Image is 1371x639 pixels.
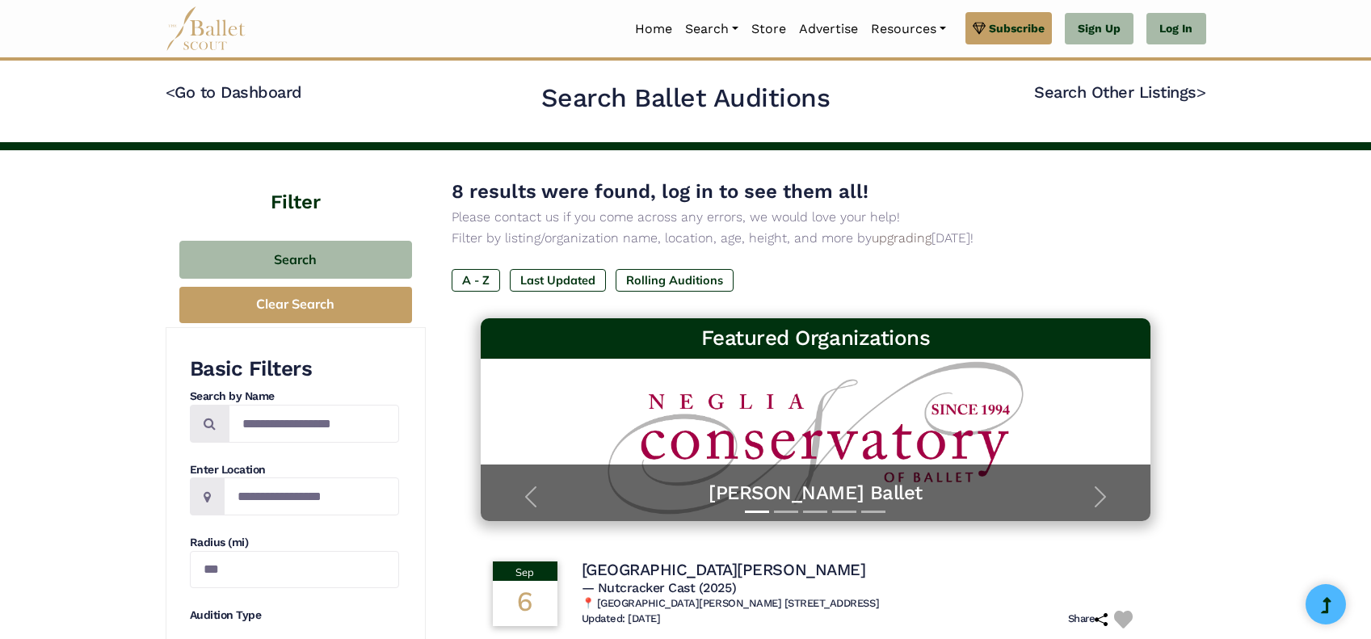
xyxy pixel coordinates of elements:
a: Home [629,12,679,46]
a: Advertise [793,12,864,46]
a: [PERSON_NAME] Ballet [497,481,1135,506]
a: Log In [1146,13,1205,45]
h4: Radius (mi) [190,535,399,551]
img: gem.svg [973,19,986,37]
button: Search [179,241,412,279]
span: — Nutcracker Cast (2025) [582,580,736,595]
button: Slide 5 [861,502,885,521]
h6: Share [1068,612,1108,626]
h4: Filter [166,150,426,217]
button: Slide 2 [774,502,798,521]
label: Rolling Auditions [616,269,734,292]
a: Search Other Listings> [1034,82,1205,102]
h3: Featured Organizations [494,325,1138,352]
input: Search by names... [229,405,399,443]
button: Slide 3 [803,502,827,521]
button: Slide 1 [745,502,769,521]
a: Sign Up [1065,13,1133,45]
p: Filter by listing/organization name, location, age, height, and more by [DATE]! [452,228,1180,249]
code: < [166,82,175,102]
input: Location [224,477,399,515]
div: 6 [493,581,557,626]
h6: 📍 [GEOGRAPHIC_DATA][PERSON_NAME] [STREET_ADDRESS] [582,597,1139,611]
h6: Updated: [DATE] [582,612,661,626]
code: > [1196,82,1206,102]
button: Slide 4 [832,502,856,521]
div: Sep [493,561,557,581]
a: Resources [864,12,953,46]
span: Subscribe [989,19,1045,37]
span: 8 results were found, log in to see them all! [452,180,868,203]
label: A - Z [452,269,500,292]
a: <Go to Dashboard [166,82,302,102]
a: Store [745,12,793,46]
h3: Basic Filters [190,355,399,383]
h4: [GEOGRAPHIC_DATA][PERSON_NAME] [582,559,866,580]
h4: Search by Name [190,389,399,405]
label: Last Updated [510,269,606,292]
a: Search [679,12,745,46]
h4: Audition Type [190,607,399,624]
a: Subscribe [965,12,1052,44]
h4: Enter Location [190,462,399,478]
a: upgrading [872,230,932,246]
button: Clear Search [179,287,412,323]
p: Please contact us if you come across any errors, we would love your help! [452,207,1180,228]
h2: Search Ballet Auditions [541,82,831,116]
